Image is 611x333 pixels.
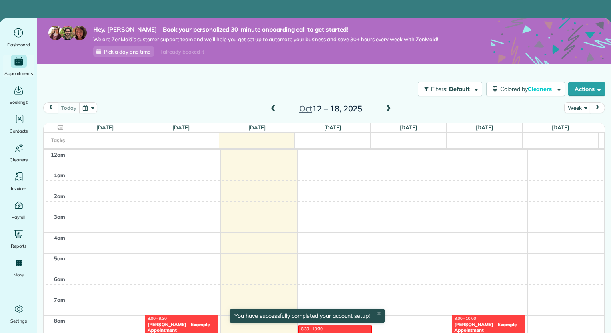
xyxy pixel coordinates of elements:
span: 8:00 - 9:30 [148,316,167,321]
span: Pick a day and time [104,48,150,55]
span: 8:30 - 10:30 [301,326,323,331]
a: [DATE] [248,124,266,131]
span: 4am [54,234,65,241]
span: Invoices [11,184,27,192]
span: Colored by [500,85,555,93]
a: Cleaners [3,141,34,164]
button: next [590,102,605,113]
span: Tasks [51,137,65,143]
span: Payroll [12,213,26,221]
span: 2am [54,193,65,199]
span: Appointments [4,69,33,77]
span: Contacts [10,127,28,135]
button: Actions [568,82,605,96]
a: Pick a day and time [93,46,154,57]
span: Oct [299,103,312,113]
a: Dashboard [3,26,34,49]
span: Dashboard [7,41,30,49]
span: Bookings [10,98,28,106]
button: Colored byCleaners [486,82,565,96]
span: 3am [54,214,65,220]
span: Cleaners [528,85,553,93]
a: Reports [3,228,34,250]
span: 6am [54,276,65,282]
button: Week [564,102,590,113]
a: [DATE] [400,124,417,131]
span: Settings [10,317,27,325]
span: More [14,271,24,279]
span: Reports [11,242,27,250]
img: maria-72a9807cf96188c08ef61303f053569d2e2a8a1cde33d635c8a3ac13582a053d.jpg [48,26,63,40]
span: 1am [54,172,65,178]
a: Appointments [3,55,34,77]
button: Filters: Default [418,82,482,96]
img: jorge-587dff0eeaa6aab1f244e6dc62b8924c3b6ad411094392a53c71c6c4a576187d.jpg [60,26,75,40]
span: 7am [54,297,65,303]
a: [DATE] [552,124,569,131]
a: [DATE] [324,124,341,131]
a: Settings [3,303,34,325]
a: [DATE] [476,124,493,131]
span: Cleaners [10,156,28,164]
span: We are ZenMaid’s customer support team and we’ll help you get set up to automate your business an... [93,36,438,43]
span: Default [449,85,470,93]
h2: 12 – 18, 2025 [281,104,381,113]
a: Payroll [3,199,34,221]
div: You have successfully completed your account setup! [230,309,385,323]
a: [DATE] [96,124,114,131]
span: 5am [54,255,65,262]
img: michelle-19f622bdf1676172e81f8f8fba1fb50e276960ebfe0243fe18214015130c80e4.jpg [72,26,87,40]
strong: Hey, [PERSON_NAME] - Book your personalized 30-minute onboarding call to get started! [93,26,438,34]
button: today [58,102,80,113]
span: 8:00 - 10:00 [455,316,476,321]
span: 12am [51,151,65,158]
div: I already booked it [156,47,209,57]
button: prev [43,102,58,113]
span: 8am [54,317,65,324]
a: Contacts [3,113,34,135]
a: [DATE] [172,124,190,131]
a: Bookings [3,84,34,106]
a: Filters: Default [414,82,482,96]
span: Filters: [431,85,448,93]
a: Invoices [3,170,34,192]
